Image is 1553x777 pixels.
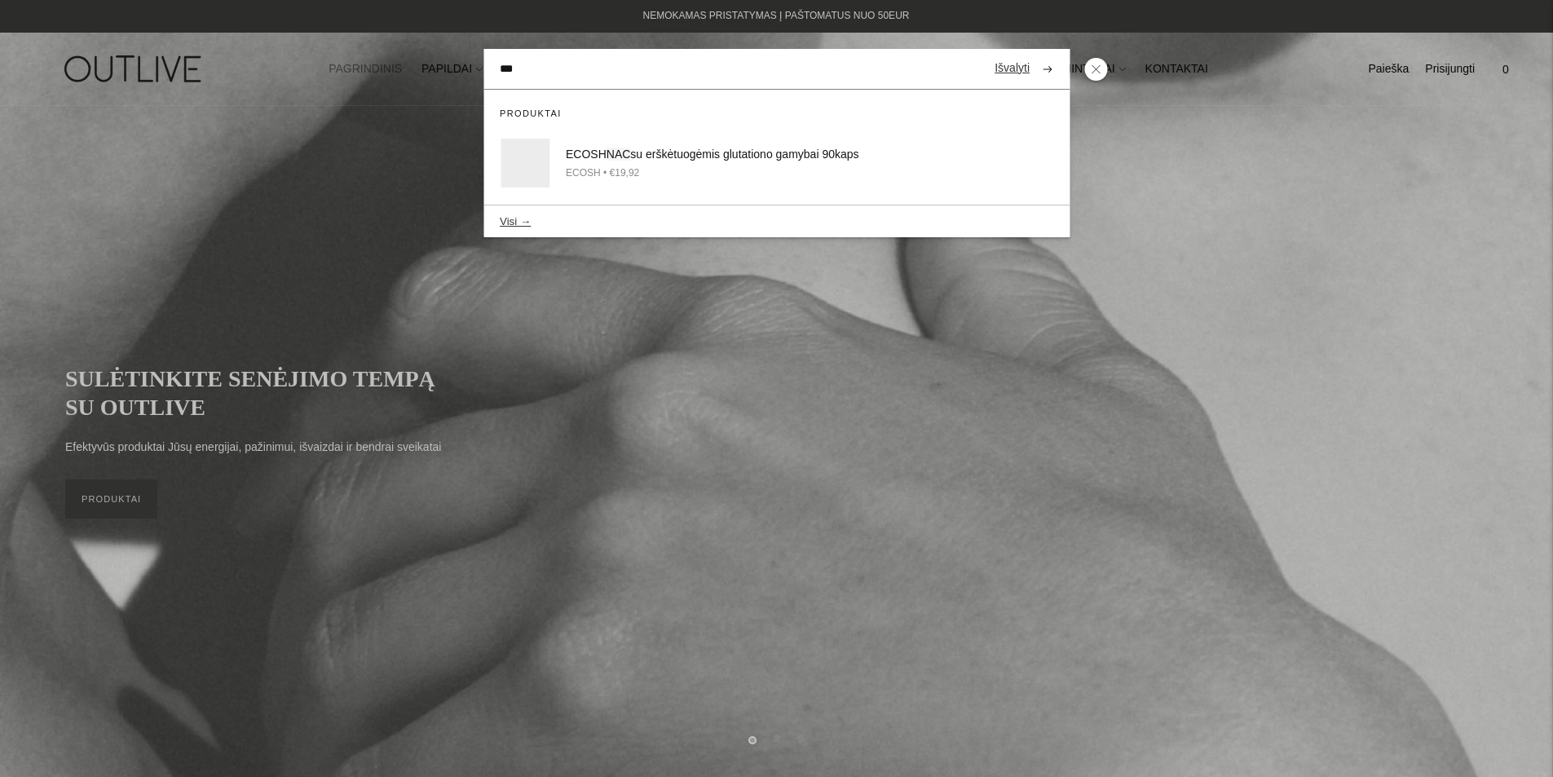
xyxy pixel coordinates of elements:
span: NAC [607,148,631,161]
a: ECOSHNACsu erškėtuogėmis glutationo gamybai 90kaps ECOSH • €19,92 [483,130,1070,196]
div: ECOSH su erškėtuogėmis glutationo gamybai 90kaps [566,145,955,165]
button: Visi → [500,215,531,227]
div: ECOSH • €19,92 [566,165,955,182]
div: Produktai [483,90,1070,130]
a: Išvalyti [995,59,1030,78]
